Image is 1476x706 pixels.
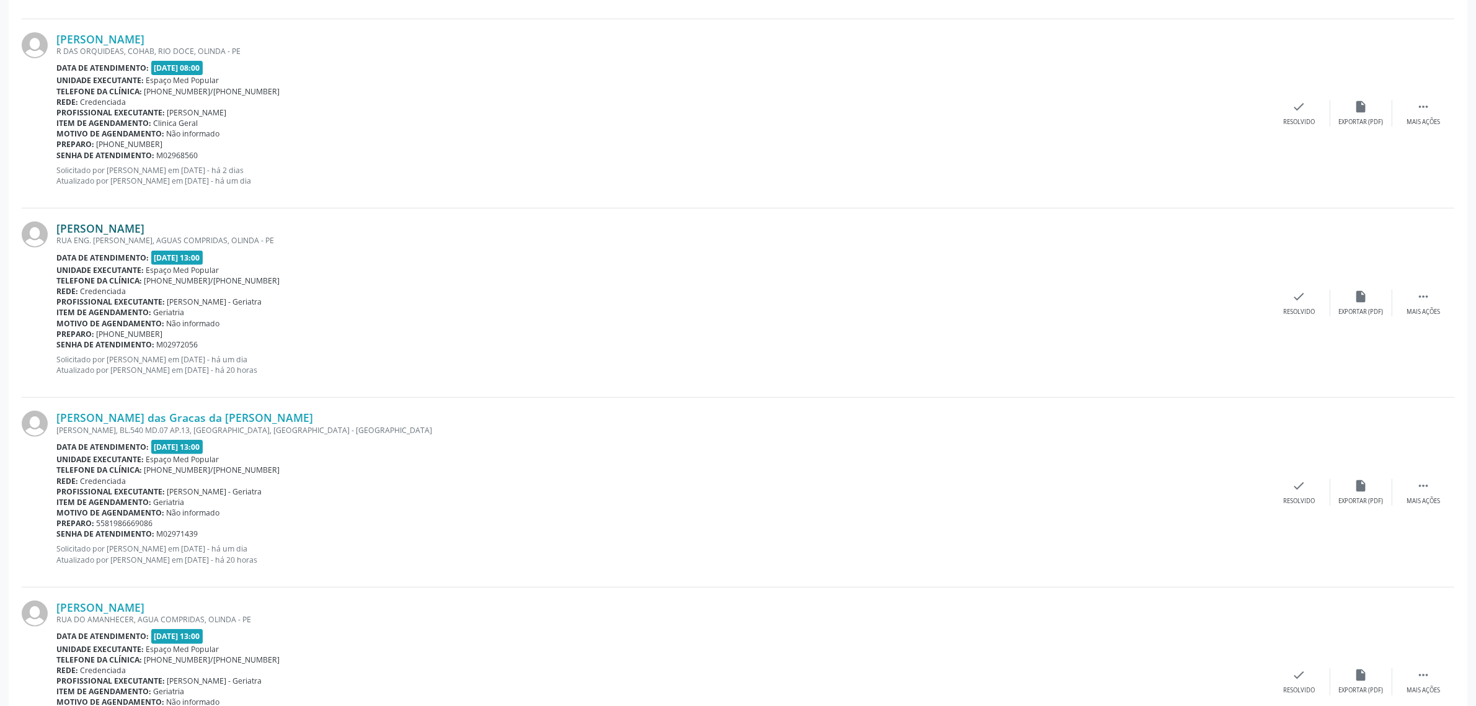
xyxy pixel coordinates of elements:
[167,128,220,139] span: Não informado
[1416,479,1430,493] i: 
[81,97,126,107] span: Credenciada
[56,465,142,475] b: Telefone da clínica:
[56,275,142,286] b: Telefone da clínica:
[56,86,142,97] b: Telefone da clínica:
[56,46,1268,56] div: R DAS ORQUIDEAS, COHAB, RIO DOCE, OLINDA - PE
[1407,686,1440,695] div: Mais ações
[146,454,219,465] span: Espaço Med Popular
[56,32,144,46] a: [PERSON_NAME]
[56,543,1268,565] p: Solicitado por [PERSON_NAME] em [DATE] - há um dia Atualizado por [PERSON_NAME] em [DATE] - há 20...
[56,686,151,697] b: Item de agendamento:
[56,518,94,529] b: Preparo:
[1293,668,1306,682] i: check
[56,150,154,161] b: Senha de atendimento:
[1354,668,1368,682] i: insert_drive_file
[56,297,165,307] b: Profissional executante:
[1339,686,1384,695] div: Exportar (PDF)
[1354,479,1368,493] i: insert_drive_file
[56,644,144,655] b: Unidade executante:
[154,497,185,507] span: Geriatria
[81,476,126,486] span: Credenciada
[1283,497,1315,506] div: Resolvido
[144,655,280,665] span: [PHONE_NUMBER]/[PHONE_NUMBER]
[56,507,164,518] b: Motivo de agendamento:
[56,614,1268,625] div: RUA DO AMANHECER, AGUA COMPRIDAS, OLINDA - PE
[56,454,144,465] b: Unidade executante:
[146,75,219,86] span: Espaço Med Popular
[56,318,164,329] b: Motivo de agendamento:
[97,518,153,529] span: 5581986669086
[56,139,94,150] b: Preparo:
[56,165,1268,186] p: Solicitado por [PERSON_NAME] em [DATE] - há 2 dias Atualizado por [PERSON_NAME] em [DATE] - há um...
[151,61,203,75] span: [DATE] 08:00
[1293,100,1306,114] i: check
[56,411,313,424] a: [PERSON_NAME] das Gracas da [PERSON_NAME]
[56,235,1268,246] div: RUA ENG. [PERSON_NAME], AGUAS COMPRIDAS, OLINDA - PE
[157,150,198,161] span: M02968560
[167,318,220,329] span: Não informado
[144,275,280,286] span: [PHONE_NUMBER]/[PHONE_NUMBER]
[144,86,280,97] span: [PHONE_NUMBER]/[PHONE_NUMBER]
[1416,100,1430,114] i: 
[167,297,262,307] span: [PERSON_NAME] - Geriatra
[56,97,78,107] b: Rede:
[56,655,142,665] b: Telefone da clínica:
[1354,100,1368,114] i: insert_drive_file
[167,107,227,118] span: [PERSON_NAME]
[56,529,154,539] b: Senha de atendimento:
[56,486,165,497] b: Profissional executante:
[1407,308,1440,316] div: Mais ações
[56,286,78,297] b: Rede:
[1283,308,1315,316] div: Resolvido
[1407,118,1440,127] div: Mais ações
[154,118,198,128] span: Clinica Geral
[1293,290,1306,303] i: check
[56,75,144,86] b: Unidade executante:
[167,676,262,686] span: [PERSON_NAME] - Geriatra
[56,221,144,235] a: [PERSON_NAME]
[157,339,198,350] span: M02972056
[22,32,48,58] img: img
[157,529,198,539] span: M02971439
[144,465,280,475] span: [PHONE_NUMBER]/[PHONE_NUMBER]
[146,644,219,655] span: Espaço Med Popular
[56,354,1268,375] p: Solicitado por [PERSON_NAME] em [DATE] - há um dia Atualizado por [PERSON_NAME] em [DATE] - há 20...
[22,411,48,437] img: img
[56,63,149,73] b: Data de atendimento:
[1339,308,1384,316] div: Exportar (PDF)
[154,686,185,697] span: Geriatria
[56,118,151,128] b: Item de agendamento:
[151,251,203,265] span: [DATE] 13:00
[97,329,163,339] span: [PHONE_NUMBER]
[56,425,1268,436] div: [PERSON_NAME], BL.540 MD.07 AP.13, [GEOGRAPHIC_DATA], [GEOGRAPHIC_DATA] - [GEOGRAPHIC_DATA]
[81,286,126,297] span: Credenciada
[154,307,185,318] span: Geriatria
[1339,118,1384,127] div: Exportar (PDF)
[56,339,154,350] b: Senha de atendimento:
[56,265,144,275] b: Unidade executante:
[1293,479,1306,493] i: check
[151,629,203,643] span: [DATE] 13:00
[22,221,48,248] img: img
[56,307,151,318] b: Item de agendamento:
[1283,118,1315,127] div: Resolvido
[56,497,151,507] b: Item de agendamento:
[146,265,219,275] span: Espaço Med Popular
[97,139,163,150] span: [PHONE_NUMBER]
[56,107,165,118] b: Profissional executante:
[1354,290,1368,303] i: insert_drive_file
[167,507,220,518] span: Não informado
[56,631,149,641] b: Data de atendimento:
[1416,290,1430,303] i: 
[1416,668,1430,682] i: 
[56,665,78,676] b: Rede:
[1407,497,1440,506] div: Mais ações
[56,601,144,614] a: [PERSON_NAME]
[22,601,48,627] img: img
[1339,497,1384,506] div: Exportar (PDF)
[56,128,164,139] b: Motivo de agendamento:
[151,440,203,454] span: [DATE] 13:00
[56,442,149,452] b: Data de atendimento:
[167,486,262,497] span: [PERSON_NAME] - Geriatra
[56,252,149,263] b: Data de atendimento:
